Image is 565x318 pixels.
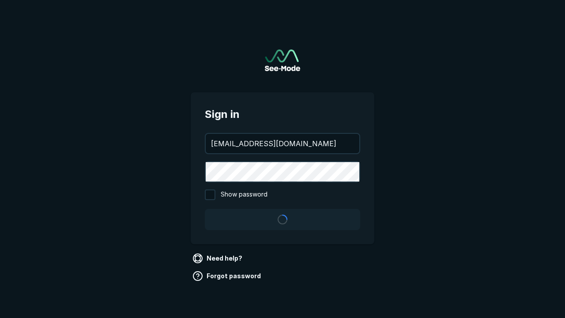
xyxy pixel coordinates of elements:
input: your@email.com [206,134,359,153]
a: Forgot password [191,269,264,283]
a: Go to sign in [265,49,300,71]
img: See-Mode Logo [265,49,300,71]
span: Show password [221,189,267,200]
span: Sign in [205,106,360,122]
a: Need help? [191,251,246,265]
